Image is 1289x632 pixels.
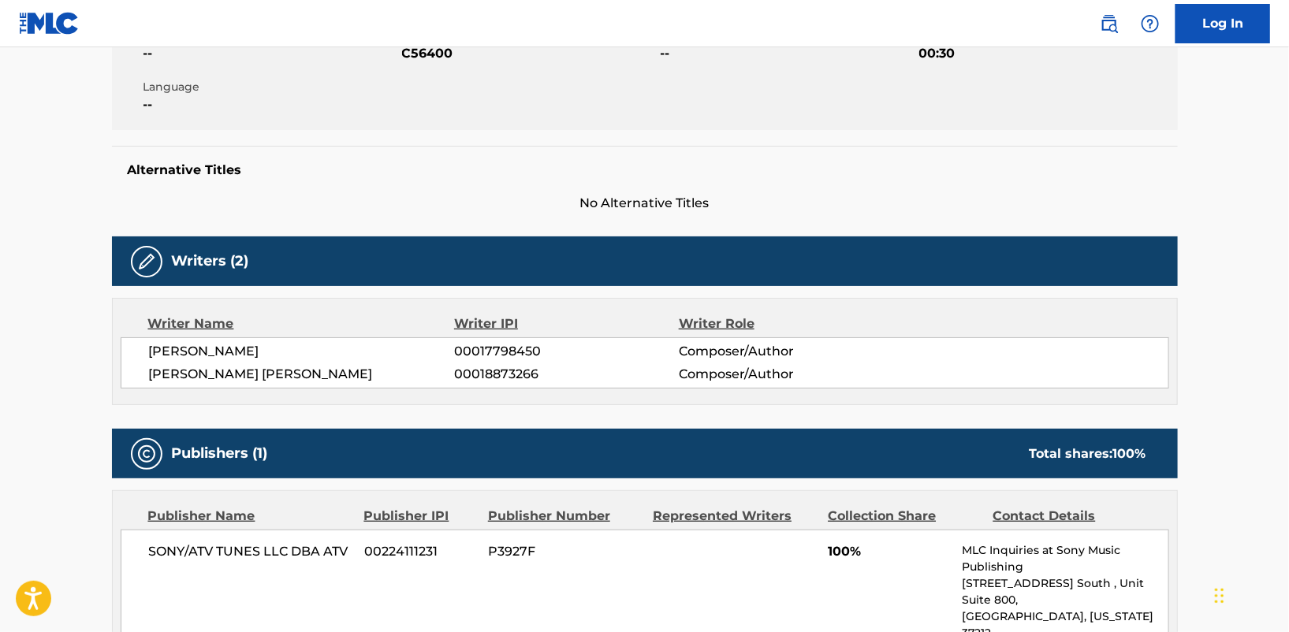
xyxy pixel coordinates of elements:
span: No Alternative Titles [112,194,1178,213]
span: 00224111231 [364,542,476,561]
span: 00:30 [919,44,1174,63]
div: Help [1134,8,1166,39]
img: Writers [137,252,156,271]
div: Publisher IPI [364,507,476,526]
span: C56400 [402,44,657,63]
div: Contact Details [993,507,1146,526]
a: Public Search [1093,8,1125,39]
div: Writer Role [679,314,883,333]
div: Total shares: [1030,444,1146,463]
span: -- [143,95,398,114]
img: MLC Logo [19,12,80,35]
div: Represented Writers [653,507,816,526]
div: Writer IPI [454,314,679,333]
span: -- [661,44,915,63]
span: 100 % [1113,446,1146,461]
h5: Writers (2) [172,252,249,270]
span: 00018873266 [454,365,678,384]
span: Composer/Author [679,342,883,361]
span: 00017798450 [454,342,678,361]
img: Publishers [137,444,156,463]
img: help [1141,14,1160,33]
span: P3927F [488,542,641,561]
iframe: Chat Widget [1210,556,1289,632]
span: -- [143,44,398,63]
a: Log In [1175,4,1270,43]
p: [STREET_ADDRESS] South , Unit Suite 800, [962,575,1168,608]
div: Writer Name [148,314,455,333]
div: Publisher Number [488,507,641,526]
div: Collection Share [828,507,981,526]
span: Language [143,79,398,95]
div: Publisher Name [148,507,352,526]
p: MLC Inquiries at Sony Music Publishing [962,542,1168,575]
h5: Publishers (1) [172,444,268,463]
span: [PERSON_NAME] [149,342,455,361]
span: Composer/Author [679,365,883,384]
img: search [1100,14,1119,33]
span: 100% [828,542,950,561]
div: Drag [1215,572,1224,619]
h5: Alternative Titles [128,162,1162,178]
span: [PERSON_NAME] [PERSON_NAME] [149,365,455,384]
span: SONY/ATV TUNES LLC DBA ATV [149,542,353,561]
